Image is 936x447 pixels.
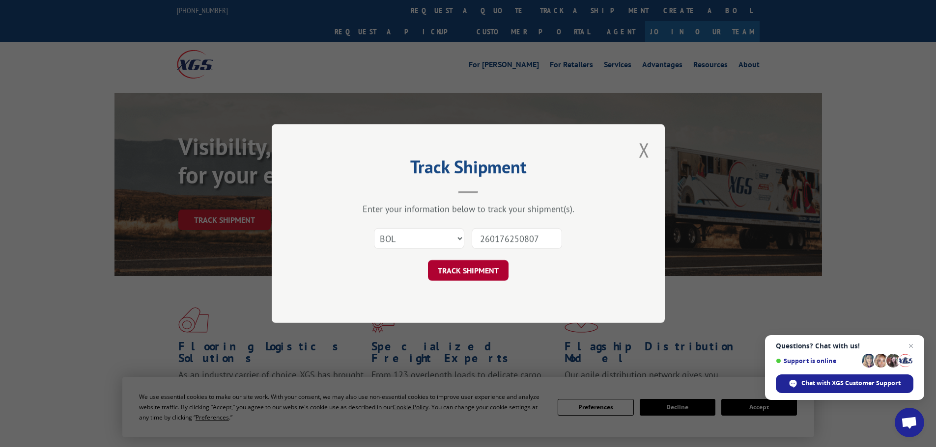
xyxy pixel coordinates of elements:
[895,408,924,437] a: Open chat
[428,260,509,281] button: TRACK SHIPMENT
[776,357,858,365] span: Support is online
[801,379,901,388] span: Chat with XGS Customer Support
[776,342,913,350] span: Questions? Chat with us!
[472,228,562,249] input: Number(s)
[636,136,652,163] button: Close modal
[321,160,616,179] h2: Track Shipment
[321,203,616,214] div: Enter your information below to track your shipment(s).
[776,374,913,393] span: Chat with XGS Customer Support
